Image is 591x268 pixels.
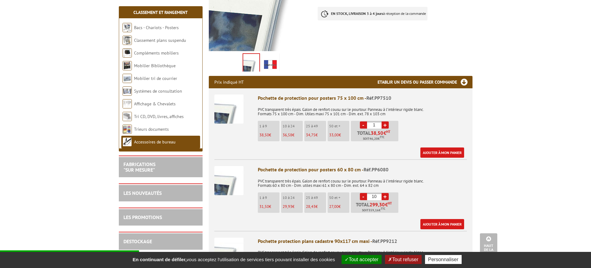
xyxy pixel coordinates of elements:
a: Bacs - Chariots - Posters [134,25,179,30]
img: Accessoires de bureau [123,137,132,147]
span: 38,50 [259,132,269,138]
a: - [360,193,367,200]
img: Tri CD, DVD, livres, affiches [123,112,132,121]
a: Compléments mobiliers [134,50,179,56]
p: PVC transparent très épais. Galon de renfort cousu sur le pourtour. Panneau à l’intérieur rigide ... [258,246,467,259]
span: 31,50 [259,204,269,209]
h3: Etablir un devis ou passer commande [378,76,472,88]
a: Haut de la page [480,233,497,259]
span: Soit € [363,136,384,141]
sup: HT [388,201,392,205]
p: 25 à 49 [306,124,326,128]
a: Classement plans suspendu [134,37,186,43]
p: € [259,204,280,209]
button: Tout refuser [385,255,421,264]
img: Pochette protection plans cadastre 90x117 cm maxi [214,238,244,267]
p: € [306,204,326,209]
img: pp7510_pochettes_de_protection_pour_posters_75x100cm.jpg [243,54,259,73]
p: PVC transparent très épais. Galon de renfort cousu sur le pourtour. Panneau à l’intérieur rigide ... [258,103,467,116]
p: € [306,133,326,137]
img: Mobilier Bibliothèque [123,61,132,70]
span: 38,50 [371,130,383,135]
p: Prix indiqué HT [214,76,244,88]
span: 299,30 [369,202,385,207]
p: 50 et + [329,124,349,128]
a: Mobilier tri de courrier [134,76,177,81]
img: Pochette de protection pour posters 60 x 80 cm [214,166,244,195]
a: Classement et Rangement [133,10,188,15]
img: Trieurs documents [123,125,132,134]
button: Tout accepter [342,255,382,264]
img: Affichage & Chevalets [123,99,132,108]
strong: En continuant de défiler, [132,257,186,262]
p: 10 à 24 [283,196,303,200]
div: Pochette de protection pour posters 60 x 80 cm - [258,166,467,173]
img: Pochette de protection pour posters 75 x 100 cm [214,94,244,124]
img: Compléments mobiliers [123,48,132,58]
a: FABRICATIONS"Sur Mesure" [123,161,155,173]
button: Personnaliser (fenêtre modale) [425,255,462,264]
span: vous acceptez l'utilisation de services tiers pouvant installer des cookies [129,257,338,262]
span: 27,00 [329,204,338,209]
a: Systèmes de consultation [134,88,182,94]
span: 34,75 [306,132,316,138]
img: Systèmes de consultation [123,86,132,96]
span: Réf.PP7510 [366,95,391,101]
p: € [329,204,349,209]
p: 25 à 49 [306,196,326,200]
img: edimeta_produit_fabrique_en_france.jpg [263,55,278,74]
img: Classement plans suspendu [123,36,132,45]
span: € [383,130,386,135]
span: 359,16 [369,208,379,213]
p: Total [352,130,398,141]
span: Réf.PP6080 [364,166,388,173]
p: € [259,133,280,137]
sup: TTC [380,135,384,139]
a: LES NOUVEAUTÉS [123,190,162,196]
a: - [360,121,367,129]
span: Soit € [362,208,385,213]
p: 1 à 9 [259,196,280,200]
span: Réf.PP9212 [372,238,397,244]
p: à réception de la commande [318,7,428,20]
img: Bacs - Chariots - Posters [123,23,132,32]
p: € [283,204,303,209]
a: + [382,193,389,200]
a: Affichage & Chevalets [134,101,176,107]
a: Tri CD, DVD, livres, affiches [134,114,184,119]
span: 29,93 [283,204,292,209]
span: 33,00 [329,132,339,138]
p: Total [352,202,398,213]
a: Ajouter à mon panier [420,147,464,158]
span: 46,20 [369,136,378,141]
a: Mobilier Bibliothèque [134,63,176,68]
a: + [382,121,389,129]
span: 28,43 [306,204,316,209]
sup: TTC [381,207,385,210]
strong: EN STOCK, LIVRAISON 3 à 4 jours [331,11,383,16]
a: LES PROMOTIONS [123,214,162,220]
a: Trieurs documents [134,126,169,132]
p: € [283,133,303,137]
p: PVC transparent très épais. Galon de renfort cousu sur le pourtour. Panneau à l’intérieur rigide ... [258,175,467,188]
p: 50 et + [329,196,349,200]
div: Pochette protection plans cadastre 90x117 cm maxi - [258,238,467,245]
sup: HT [386,130,390,134]
img: Mobilier tri de courrier [123,74,132,83]
a: Accessoires de bureau [134,139,176,145]
span: 36,58 [283,132,292,138]
span: € [385,202,388,207]
p: 10 à 24 [283,124,303,128]
div: Pochette de protection pour posters 75 x 100 cm - [258,94,467,102]
a: Ajouter à mon panier [420,219,464,229]
p: 1 à 9 [259,124,280,128]
p: € [329,133,349,137]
